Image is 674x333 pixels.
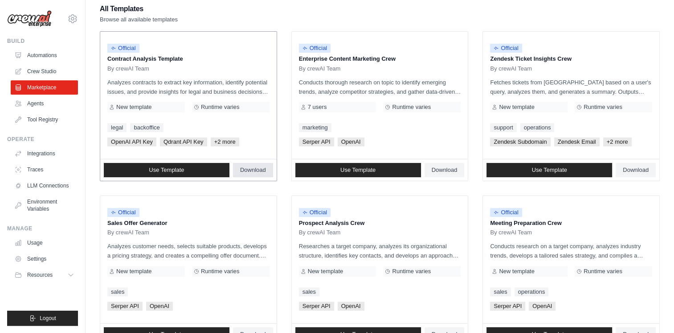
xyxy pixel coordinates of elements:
a: Download [616,163,656,177]
img: Logo [7,10,52,27]
div: Manage [7,225,78,232]
p: Meeting Preparation Crew [490,219,652,228]
a: sales [299,287,319,296]
p: Conducts research on a target company, analyzes industry trends, develops a tailored sales strate... [490,241,652,260]
span: Serper API [490,302,525,311]
a: sales [107,287,128,296]
p: Zendesk Ticket Insights Crew [490,54,652,63]
span: New template [116,104,151,111]
span: +2 more [603,137,632,146]
span: 7 users [308,104,327,111]
span: Official [107,44,139,53]
p: Researches a target company, analyzes its organizational structure, identifies key contacts, and ... [299,241,461,260]
span: New template [116,268,151,275]
p: Fetches tickets from [GEOGRAPHIC_DATA] based on a user's query, analyzes them, and generates a su... [490,78,652,96]
span: Use Template [532,166,567,174]
a: Traces [11,162,78,177]
span: Serper API [299,302,334,311]
button: Logout [7,311,78,326]
span: Runtime varies [392,268,431,275]
a: Crew Studio [11,64,78,79]
span: Runtime varies [584,268,622,275]
span: Download [623,166,649,174]
a: support [490,123,516,132]
span: Runtime varies [392,104,431,111]
a: Use Template [295,163,421,177]
a: Download [233,163,273,177]
p: Analyzes contracts to extract key information, identify potential issues, and provide insights fo... [107,78,270,96]
span: OpenAI API Key [107,137,156,146]
p: Prospect Analysis Crew [299,219,461,228]
span: Serper API [107,302,143,311]
p: Conducts thorough research on topic to identify emerging trends, analyze competitor strategies, a... [299,78,461,96]
span: +2 more [211,137,239,146]
a: Marketplace [11,80,78,95]
span: Qdrant API Key [160,137,207,146]
p: Sales Offer Generator [107,219,270,228]
span: Download [432,166,458,174]
span: Runtime varies [584,104,622,111]
div: Operate [7,136,78,143]
a: Settings [11,252,78,266]
span: OpenAI [529,302,556,311]
span: By crewAI Team [490,65,532,72]
span: Runtime varies [201,104,240,111]
a: Environment Variables [11,195,78,216]
span: Official [299,208,331,217]
span: Official [107,208,139,217]
span: OpenAI [338,302,364,311]
a: Use Template [486,163,612,177]
a: operations [515,287,549,296]
a: LLM Connections [11,179,78,193]
span: New template [308,268,343,275]
a: sales [490,287,511,296]
a: Automations [11,48,78,62]
span: By crewAI Team [107,65,149,72]
a: marketing [299,123,331,132]
span: Download [240,166,266,174]
h2: All Templates [100,3,178,15]
p: Contract Analysis Template [107,54,270,63]
p: Enterprise Content Marketing Crew [299,54,461,63]
p: Analyzes customer needs, selects suitable products, develops a pricing strategy, and creates a co... [107,241,270,260]
span: Official [490,208,522,217]
span: By crewAI Team [299,229,341,236]
span: Serper API [299,137,334,146]
a: Integrations [11,146,78,161]
span: Zendesk Subdomain [490,137,550,146]
span: Logout [40,315,56,322]
a: Agents [11,96,78,111]
a: Download [425,163,465,177]
a: operations [520,123,555,132]
span: By crewAI Team [299,65,341,72]
span: Use Template [340,166,376,174]
a: backoffice [130,123,163,132]
div: Build [7,37,78,45]
span: Official [490,44,522,53]
span: New template [499,268,534,275]
span: OpenAI [338,137,364,146]
span: Resources [27,271,53,279]
a: Tool Registry [11,112,78,127]
span: Official [299,44,331,53]
span: New template [499,104,534,111]
span: Runtime varies [201,268,240,275]
a: legal [107,123,127,132]
a: Usage [11,236,78,250]
span: OpenAI [146,302,173,311]
span: By crewAI Team [490,229,532,236]
button: Resources [11,268,78,282]
span: Zendesk Email [554,137,600,146]
span: Use Template [149,166,184,174]
a: Use Template [104,163,229,177]
span: By crewAI Team [107,229,149,236]
p: Browse all available templates [100,15,178,24]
